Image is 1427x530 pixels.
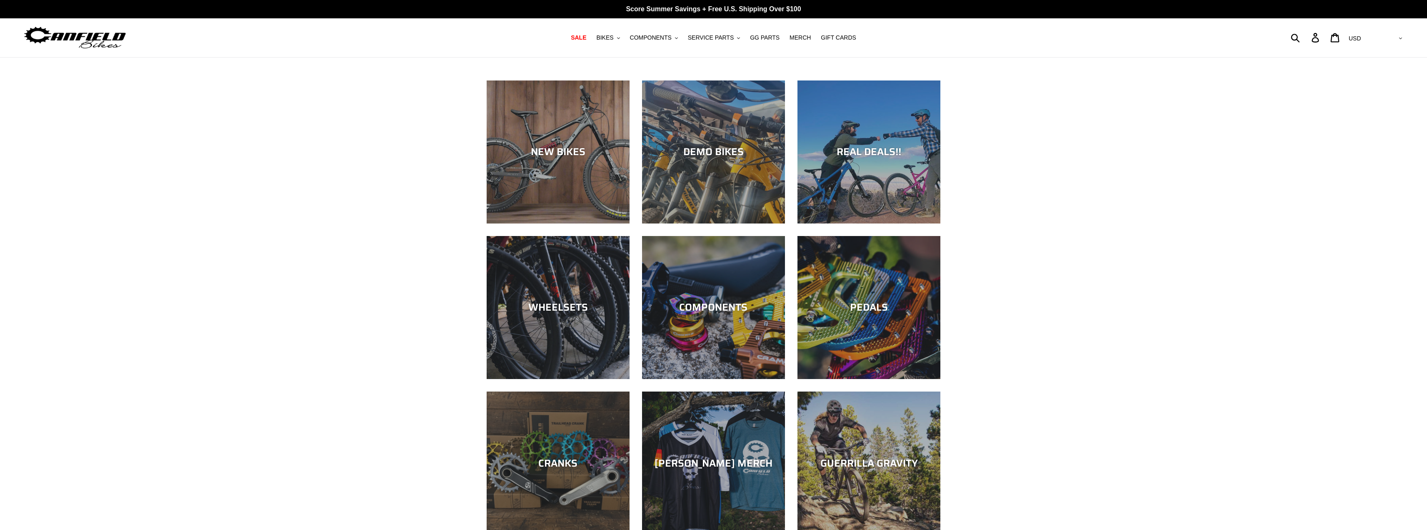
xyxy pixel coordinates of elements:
div: CRANKS [487,457,630,469]
span: SALE [571,34,586,41]
a: PEDALS [797,236,940,379]
div: GUERRILLA GRAVITY [797,457,940,469]
span: GIFT CARDS [821,34,856,41]
span: GG PARTS [750,34,780,41]
img: Canfield Bikes [23,25,127,51]
button: COMPONENTS [626,32,682,43]
div: COMPONENTS [642,301,785,314]
span: BIKES [596,34,613,41]
span: MERCH [790,34,811,41]
span: COMPONENTS [630,34,672,41]
a: COMPONENTS [642,236,785,379]
a: NEW BIKES [487,80,630,224]
button: SERVICE PARTS [684,32,744,43]
button: BIKES [592,32,624,43]
a: GIFT CARDS [817,32,860,43]
a: DEMO BIKES [642,80,785,224]
div: [PERSON_NAME] MERCH [642,457,785,469]
div: PEDALS [797,301,940,314]
a: REAL DEALS!! [797,80,940,224]
input: Search [1295,28,1317,47]
a: MERCH [785,32,815,43]
div: DEMO BIKES [642,146,785,158]
div: WHEELSETS [487,301,630,314]
a: WHEELSETS [487,236,630,379]
div: REAL DEALS!! [797,146,940,158]
div: NEW BIKES [487,146,630,158]
a: SALE [567,32,590,43]
span: SERVICE PARTS [688,34,734,41]
a: GG PARTS [746,32,784,43]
